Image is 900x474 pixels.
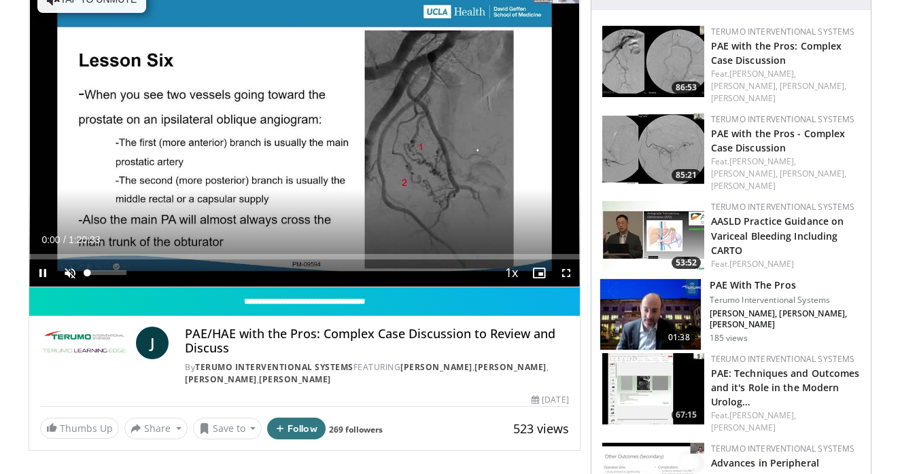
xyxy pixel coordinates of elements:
[602,113,704,185] img: 2880b503-176d-42d6-8e25-38e0446d51c9.150x105_q85_crop-smart_upscale.jpg
[600,279,701,350] img: 9715e714-e860-404f-8564-9ff980d54d36.150x105_q85_crop-smart_upscale.jpg
[532,394,568,406] div: [DATE]
[63,234,66,245] span: /
[710,333,748,344] p: 185 views
[729,156,796,167] a: [PERSON_NAME],
[711,201,855,213] a: Terumo Interventional Systems
[711,168,778,179] a: [PERSON_NAME],
[711,258,860,270] div: Feat.
[710,278,863,292] h3: PAE With The Pros
[711,367,860,408] a: PAE: Techniques and Outcomes and it's Role in the Modern Urolog…
[329,424,383,435] a: 269 followers
[729,68,796,79] a: [PERSON_NAME],
[663,331,695,344] span: 01:38
[602,353,704,424] img: 93e049e9-62b1-41dc-8150-a6ce6f366562.150x105_q85_crop-smart_upscale.jpg
[513,420,569,437] span: 523 views
[672,169,701,181] span: 85:21
[711,156,860,192] div: Feat.
[40,327,131,359] img: Terumo Interventional Systems
[729,409,796,421] a: [PERSON_NAME],
[711,353,855,365] a: Terumo Interventional Systems
[711,215,844,256] a: AASLD Practice Guidance on Variceal Bleeding Including CARTO
[602,201,704,272] a: 53:52
[602,353,704,424] a: 67:15
[711,443,855,454] a: Terumo Interventional Systems
[267,418,326,439] button: Follow
[185,361,568,386] div: By FEATURING , , ,
[711,127,846,154] a: PAE with the Pros - Complex Case Discussion
[710,308,863,330] p: [PERSON_NAME], [PERSON_NAME], [PERSON_NAME]
[711,180,776,192] a: [PERSON_NAME]
[711,422,776,433] a: [PERSON_NAME]
[400,361,472,373] a: [PERSON_NAME]
[41,234,60,245] span: 0:00
[780,168,846,179] a: [PERSON_NAME],
[711,68,860,105] div: Feat.
[474,361,547,373] a: [PERSON_NAME]
[602,201,704,272] img: d458a976-084f-4cc6-99db-43f8cfe48950.150x105_q85_crop-smart_upscale.jpg
[124,418,188,439] button: Share
[498,259,525,287] button: Playback Rate
[729,258,794,270] a: [PERSON_NAME]
[525,259,553,287] button: Enable picture-in-picture mode
[711,26,855,37] a: Terumo Interventional Systems
[672,81,701,94] span: 86:53
[195,361,353,373] a: Terumo Interventional Systems
[711,409,860,434] div: Feat.
[672,409,701,421] span: 67:15
[710,295,863,306] p: Terumo Interventional Systems
[56,259,84,287] button: Unmute
[136,327,169,359] a: J
[193,418,262,439] button: Save to
[600,278,863,350] a: 01:38 PAE With The Pros Terumo Interventional Systems [PERSON_NAME], [PERSON_NAME], [PERSON_NAME]...
[29,254,580,259] div: Progress Bar
[259,373,331,385] a: [PERSON_NAME]
[711,92,776,104] a: [PERSON_NAME]
[602,26,704,97] img: 48030207-1c61-4b22-9de5-d5592b0ccd5b.150x105_q85_crop-smart_upscale.jpg
[87,270,126,275] div: Volume Level
[185,327,568,356] h4: PAE/HAE with the Pros: Complex Case Discussion to Review and Discuss
[672,257,701,269] span: 53:52
[602,26,704,97] a: 86:53
[780,80,846,92] a: [PERSON_NAME],
[602,113,704,185] a: 85:21
[711,39,842,67] a: PAE with the Pros: Complex Case Discussion
[185,373,257,385] a: [PERSON_NAME]
[711,80,778,92] a: [PERSON_NAME],
[40,418,119,439] a: Thumbs Up
[711,113,855,125] a: Terumo Interventional Systems
[553,259,580,287] button: Fullscreen
[29,259,56,287] button: Pause
[69,234,101,245] span: 1:20:33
